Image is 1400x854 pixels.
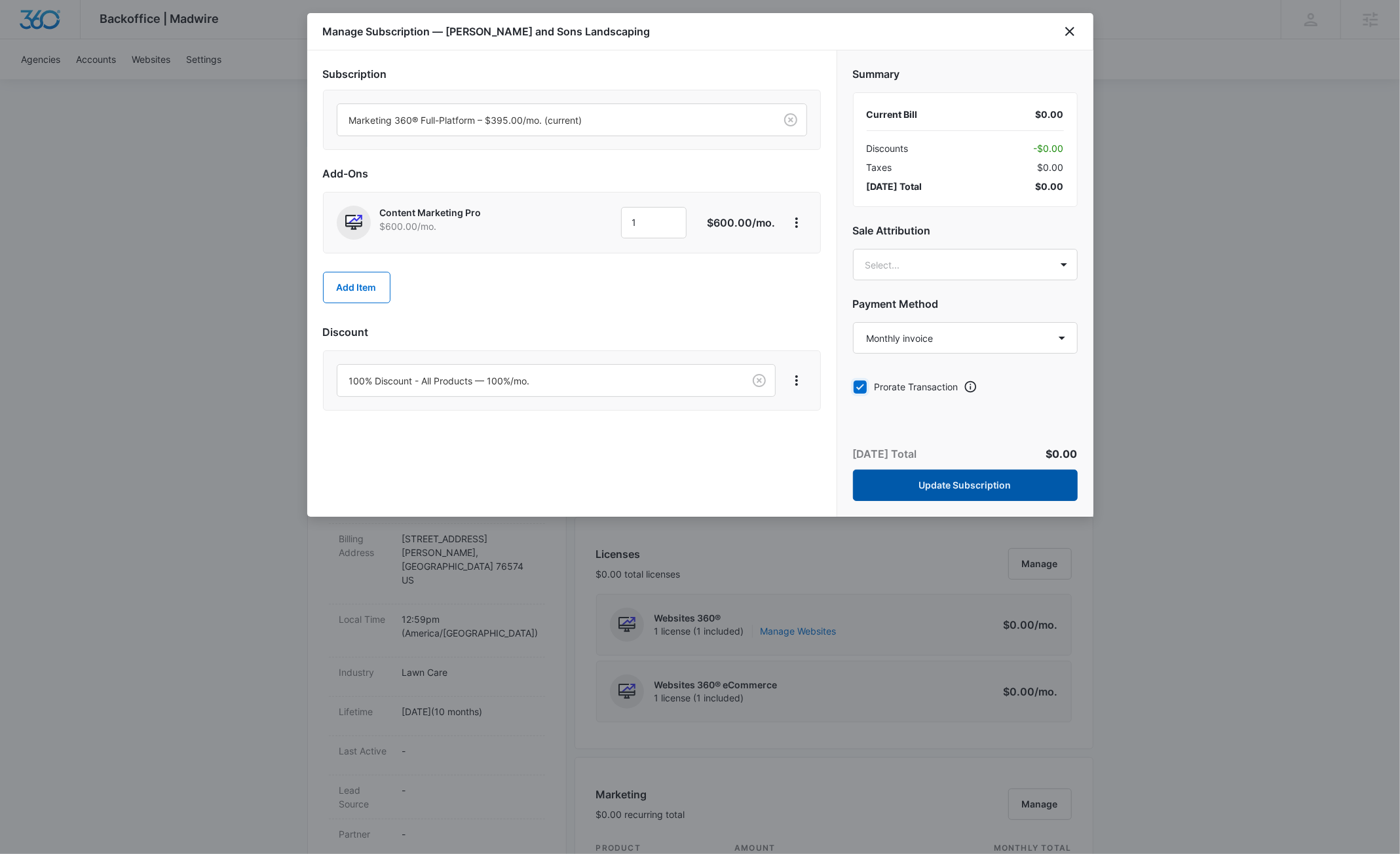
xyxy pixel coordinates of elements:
[708,215,776,231] p: $600.00
[323,24,651,39] h1: Manage Subscription — [PERSON_NAME] and Sons Landscaping
[1062,24,1078,39] button: close
[749,370,770,391] button: Clear
[1038,160,1064,174] span: $0.00
[780,109,801,130] button: Clear
[853,66,1078,82] h2: Summary
[753,216,776,229] span: /mo.
[1034,141,1064,155] span: - $0.00
[786,212,807,233] button: View More
[867,141,909,155] span: Discounts
[349,113,352,127] input: Subscription
[621,207,687,238] input: 1
[867,179,922,193] span: [DATE] Total
[323,166,821,181] h2: Add-Ons
[853,296,1078,312] h2: Payment Method
[853,223,1078,238] h2: Sale Attribution
[867,160,892,174] span: Taxes
[786,370,807,391] button: View More
[323,66,821,82] h2: Subscription
[323,324,821,340] h2: Discount
[853,380,958,394] label: Prorate Transaction
[1046,447,1078,460] span: $0.00
[1036,179,1064,193] span: $0.00
[1036,107,1064,121] div: $0.00
[853,446,917,462] p: [DATE] Total
[380,206,489,219] p: Content Marketing Pro
[867,109,918,120] span: Current Bill
[853,470,1078,501] button: Update Subscription
[380,219,489,233] p: $600.00 /mo.
[323,272,390,303] button: Add Item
